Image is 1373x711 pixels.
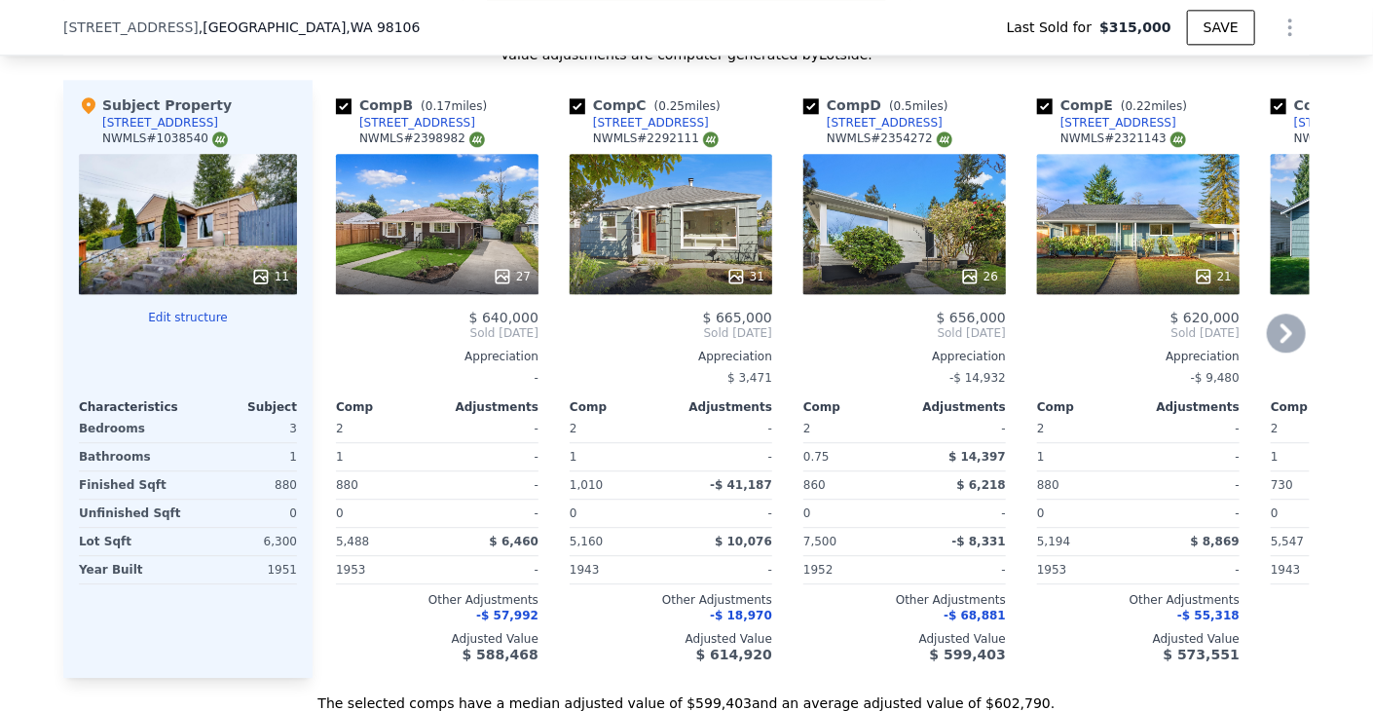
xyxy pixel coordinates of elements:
div: [STREET_ADDRESS] [102,115,218,131]
span: 730 [1271,478,1293,492]
div: Comp [803,399,905,415]
span: $ 620,000 [1170,310,1240,325]
img: NWMLS Logo [212,131,228,147]
div: Adjustments [671,399,772,415]
div: 26 [960,267,998,286]
div: 27 [493,267,531,286]
div: Adjustments [905,399,1006,415]
div: 1953 [336,556,433,583]
div: - [909,556,1006,583]
div: 1 [1037,443,1134,470]
div: 1943 [1271,556,1368,583]
span: [STREET_ADDRESS] [63,18,199,37]
div: Comp E [1037,95,1195,115]
button: SAVE [1187,10,1255,45]
span: 1,010 [570,478,603,492]
div: 1943 [570,556,667,583]
div: Comp C [570,95,728,115]
span: $ 656,000 [937,310,1006,325]
button: Edit structure [79,310,297,325]
span: 0.22 [1126,99,1152,113]
span: 2 [803,422,811,435]
span: , [GEOGRAPHIC_DATA] [199,18,421,37]
div: 21 [1194,267,1232,286]
span: 2 [336,422,344,435]
span: 5,547 [1271,535,1304,548]
span: $ 588,468 [463,647,538,662]
span: 860 [803,478,826,492]
span: 0.5 [894,99,912,113]
div: - [1142,443,1240,470]
div: 1952 [803,556,901,583]
div: Appreciation [1037,349,1240,364]
span: $ 8,869 [1191,535,1240,548]
div: Characteristics [79,399,188,415]
div: - [441,500,538,527]
div: - [675,443,772,470]
span: Sold [DATE] [570,325,772,341]
div: Lot Sqft [79,528,184,555]
div: 31 [726,267,764,286]
div: Other Adjustments [336,592,538,608]
div: Adjusted Value [336,631,538,647]
span: $ 10,076 [715,535,772,548]
span: $ 614,920 [696,647,772,662]
span: 5,160 [570,535,603,548]
div: Adjusted Value [1037,631,1240,647]
div: 1 [1271,443,1368,470]
div: 1 [570,443,667,470]
div: - [1142,415,1240,442]
div: Comp [570,399,671,415]
span: -$ 18,970 [710,609,772,622]
div: - [675,415,772,442]
span: $315,000 [1099,18,1171,37]
div: 6,300 [192,528,297,555]
div: - [1142,471,1240,499]
img: NWMLS Logo [937,131,952,147]
div: Subject [188,399,297,415]
span: $ 6,218 [957,478,1006,492]
div: Other Adjustments [570,592,772,608]
div: NWMLS # 2321143 [1060,131,1186,147]
div: - [441,556,538,583]
span: 5,194 [1037,535,1070,548]
div: NWMLS # 1038540 [102,131,228,147]
span: $ 640,000 [469,310,538,325]
div: - [909,500,1006,527]
div: Subject Property [79,95,232,115]
button: Show Options [1271,8,1310,47]
span: , WA 98106 [346,19,420,35]
div: 1 [336,443,433,470]
div: - [675,500,772,527]
span: ( miles) [413,99,495,113]
div: 1 [192,443,297,470]
span: $ 3,471 [727,371,772,385]
span: 2 [1037,422,1045,435]
div: - [441,443,538,470]
div: [STREET_ADDRESS] [1060,115,1176,131]
span: -$ 57,992 [476,609,538,622]
div: Comp B [336,95,495,115]
div: Year Built [79,556,184,583]
img: NWMLS Logo [469,131,485,147]
div: - [336,364,538,392]
div: Adjusted Value [570,631,772,647]
div: Adjustments [437,399,538,415]
span: -$ 55,318 [1177,609,1240,622]
span: 0.25 [658,99,685,113]
div: Other Adjustments [1037,592,1240,608]
span: -$ 41,187 [710,478,772,492]
a: [STREET_ADDRESS] [570,115,709,131]
div: - [441,415,538,442]
img: NWMLS Logo [1170,131,1186,147]
div: Bedrooms [79,415,184,442]
span: 0 [1271,506,1279,520]
div: Appreciation [803,349,1006,364]
span: 880 [1037,478,1059,492]
span: Last Sold for [1007,18,1100,37]
div: - [1142,500,1240,527]
div: NWMLS # 2354272 [827,131,952,147]
div: 1951 [192,556,297,583]
span: -$ 14,932 [949,371,1006,385]
span: 0.17 [426,99,452,113]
